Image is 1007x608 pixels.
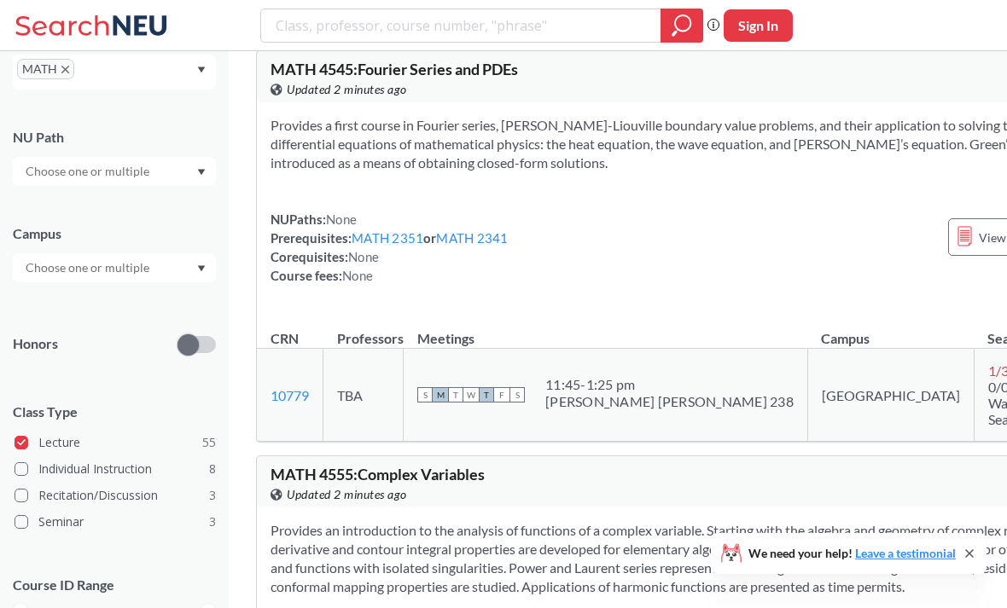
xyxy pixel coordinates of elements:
span: 3 [209,486,216,505]
span: MATH 4545 : Fourier Series and PDEs [271,60,518,78]
svg: magnifying glass [672,14,692,38]
th: Meetings [404,312,808,349]
a: 10779 [271,387,309,403]
a: MATH 2351 [352,230,423,246]
p: Course ID Range [13,576,216,595]
p: Honors [13,334,58,354]
a: Leave a testimonial [855,546,956,560]
th: Professors [323,312,404,349]
div: Dropdown arrow [13,157,216,186]
span: None [326,211,357,227]
span: T [479,387,494,402]
label: Seminar [15,511,216,533]
span: 3 [209,512,216,531]
input: Choose one or multiple [17,258,160,278]
span: Class Type [13,402,216,421]
span: S [417,387,433,402]
svg: Dropdown arrow [197,169,206,176]
label: Lecture [15,431,216,454]
td: TBA [323,349,404,442]
span: W [463,387,479,402]
td: [GEOGRAPHIC_DATA] [807,349,974,442]
span: M [433,387,448,402]
span: F [494,387,509,402]
span: 8 [209,460,216,478]
span: T [448,387,463,402]
input: Choose one or multiple [17,161,160,182]
div: CRN [271,329,299,348]
div: MATHX to remove pillDropdown arrow [13,55,216,90]
svg: Dropdown arrow [197,67,206,73]
span: None [348,249,379,264]
span: None [342,268,373,283]
span: We need your help! [748,547,956,559]
div: NUPaths: Prerequisites: or Corequisites: Course fees: [271,210,509,285]
div: Dropdown arrow [13,253,216,282]
span: MATH 4555 : Complex Variables [271,465,485,484]
div: NU Path [13,128,216,147]
svg: X to remove pill [61,66,69,73]
div: magnifying glass [661,9,703,43]
input: Class, professor, course number, "phrase" [274,11,649,40]
span: Updated 2 minutes ago [287,485,407,504]
svg: Dropdown arrow [197,265,206,272]
label: Recitation/Discussion [15,484,216,507]
span: Updated 2 minutes ago [287,80,407,99]
div: [PERSON_NAME] [PERSON_NAME] 238 [545,393,794,410]
span: S [509,387,525,402]
div: 11:45 - 1:25 pm [545,376,794,393]
span: 55 [202,433,216,452]
button: Sign In [724,9,793,42]
label: Individual Instruction [15,458,216,480]
div: Campus [13,224,216,243]
span: MATHX to remove pill [17,59,74,79]
th: Campus [807,312,974,349]
a: MATH 2341 [436,230,508,246]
